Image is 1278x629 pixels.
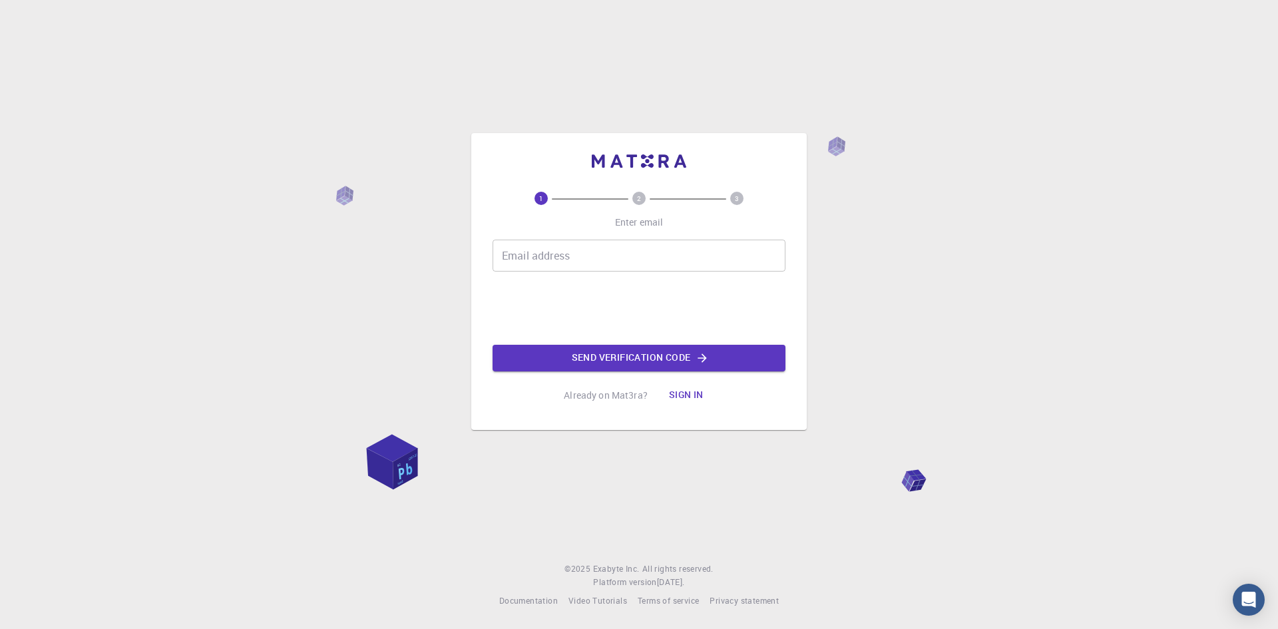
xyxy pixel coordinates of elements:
[539,194,543,203] text: 1
[710,595,779,606] span: Privacy statement
[593,562,640,576] a: Exabyte Inc.
[499,595,558,606] span: Documentation
[710,594,779,608] a: Privacy statement
[735,194,739,203] text: 3
[657,576,685,589] a: [DATE].
[638,594,699,608] a: Terms of service
[568,595,627,606] span: Video Tutorials
[499,594,558,608] a: Documentation
[538,282,740,334] iframe: reCAPTCHA
[564,562,592,576] span: © 2025
[593,576,656,589] span: Platform version
[638,595,699,606] span: Terms of service
[637,194,641,203] text: 2
[568,594,627,608] a: Video Tutorials
[642,562,714,576] span: All rights reserved.
[564,389,648,402] p: Already on Mat3ra?
[593,563,640,574] span: Exabyte Inc.
[615,216,664,229] p: Enter email
[1233,584,1265,616] div: Open Intercom Messenger
[493,345,785,371] button: Send verification code
[658,382,714,409] button: Sign in
[657,576,685,587] span: [DATE] .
